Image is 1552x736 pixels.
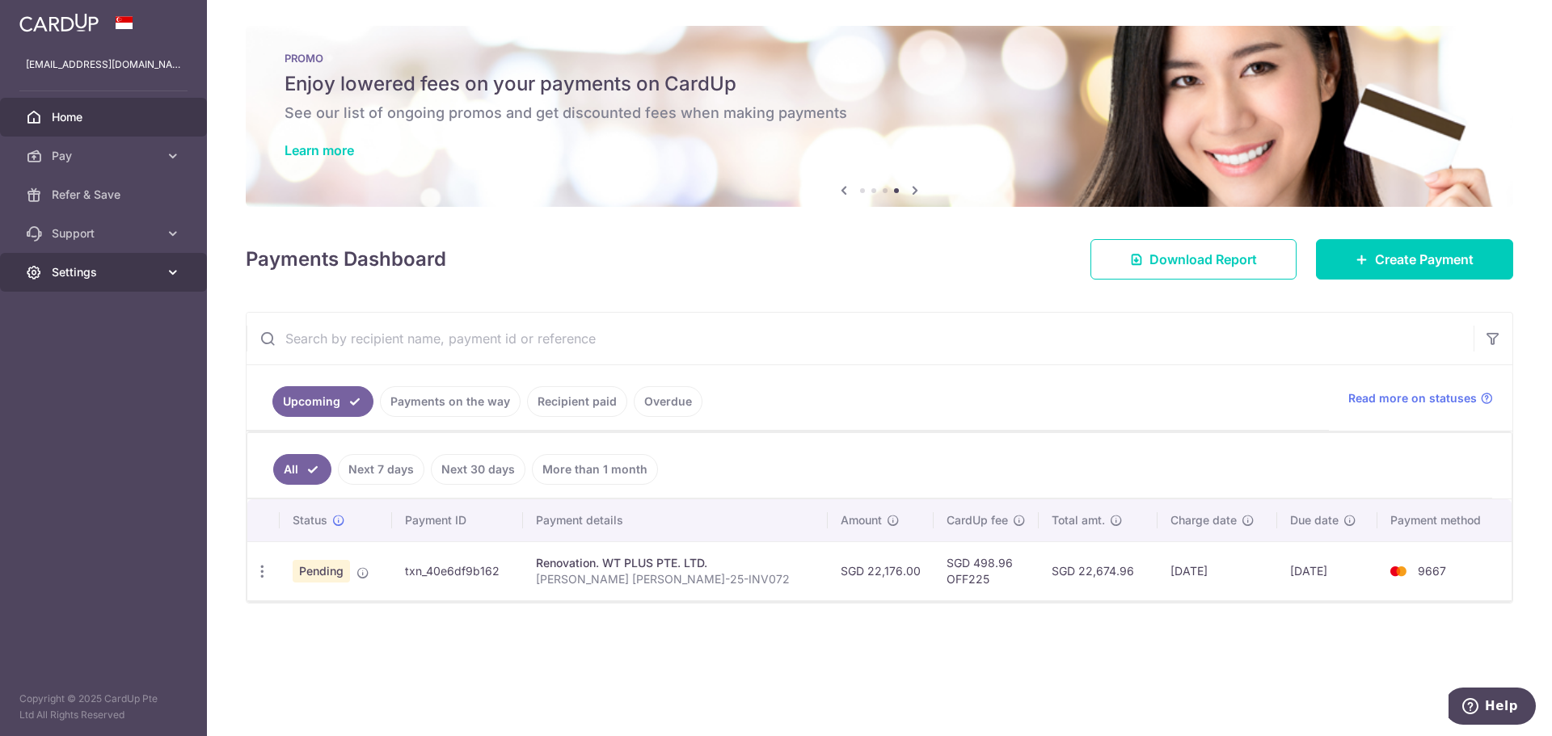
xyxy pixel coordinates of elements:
th: Payment ID [392,499,524,541]
a: All [273,454,331,485]
th: Payment details [523,499,828,541]
a: More than 1 month [532,454,658,485]
span: Home [52,109,158,125]
span: Total amt. [1052,512,1105,528]
p: PROMO [285,52,1474,65]
a: Recipient paid [527,386,627,417]
img: CardUp [19,13,99,32]
th: Payment method [1377,499,1512,541]
td: SGD 22,176.00 [828,541,934,600]
span: Due date [1290,512,1339,528]
span: Charge date [1170,512,1237,528]
a: Create Payment [1316,239,1513,280]
img: Latest Promos banner [246,26,1513,207]
iframe: Opens a widget where you can find more information [1449,688,1536,728]
td: SGD 498.96 OFF225 [934,541,1039,600]
span: Amount [841,512,882,528]
td: SGD 22,674.96 [1039,541,1157,600]
span: Create Payment [1375,250,1474,269]
span: Pay [52,148,158,164]
span: Status [293,512,327,528]
td: [DATE] [1277,541,1377,600]
h4: Payments Dashboard [246,245,446,274]
a: Payments on the way [380,386,521,417]
span: Pending [293,560,350,582]
a: Learn more [285,142,354,158]
a: Overdue [634,386,702,417]
h5: Enjoy lowered fees on your payments on CardUp [285,71,1474,97]
span: 9667 [1418,564,1446,578]
input: Search by recipient name, payment id or reference [247,313,1474,364]
p: [EMAIL_ADDRESS][DOMAIN_NAME] [26,57,181,73]
span: CardUp fee [947,512,1008,528]
span: Settings [52,264,158,280]
td: [DATE] [1158,541,1277,600]
a: Next 7 days [338,454,424,485]
a: Upcoming [272,386,373,417]
h6: See our list of ongoing promos and get discounted fees when making payments [285,103,1474,123]
span: Support [52,225,158,242]
span: Download Report [1149,250,1257,269]
img: Bank Card [1382,561,1415,581]
td: txn_40e6df9b162 [392,541,524,600]
a: Read more on statuses [1348,390,1493,406]
p: [PERSON_NAME] [PERSON_NAME]-25-INV072 [536,571,815,587]
span: Read more on statuses [1348,390,1477,406]
div: Renovation. WT PLUS PTE. LTD. [536,555,815,571]
span: Refer & Save [52,187,158,203]
a: Download Report [1090,239,1297,280]
a: Next 30 days [431,454,525,485]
